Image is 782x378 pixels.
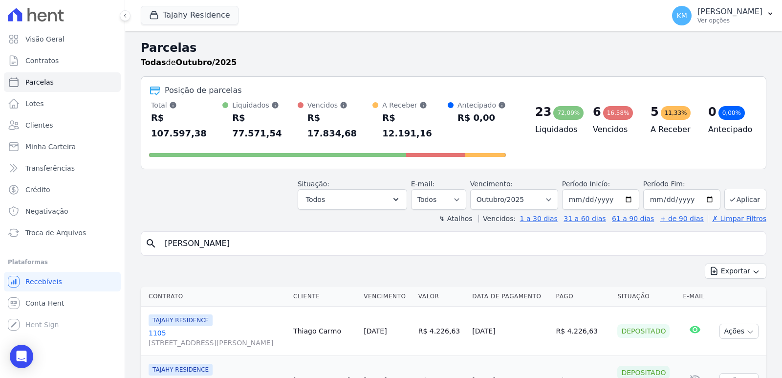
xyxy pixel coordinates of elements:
[562,180,610,188] label: Período Inicío:
[4,51,121,70] a: Contratos
[676,12,687,19] span: KM
[4,293,121,313] a: Conta Hent
[141,58,166,67] strong: Todas
[382,110,448,141] div: R$ 12.191,16
[478,215,516,222] label: Vencidos:
[593,124,635,135] h4: Vencidos
[306,194,325,205] span: Todos
[564,215,606,222] a: 31 a 60 dias
[708,124,750,135] h4: Antecipado
[660,215,704,222] a: + de 90 dias
[151,100,222,110] div: Total
[552,307,614,356] td: R$ 4.226,63
[382,100,448,110] div: A Receber
[25,277,62,287] span: Recebíveis
[617,324,670,338] div: Depositado
[4,72,121,92] a: Parcelas
[145,238,157,249] i: search
[149,328,285,348] a: 1105[STREET_ADDRESS][PERSON_NAME]
[364,327,387,335] a: [DATE]
[289,287,360,307] th: Cliente
[593,104,601,120] div: 6
[4,29,121,49] a: Visão Geral
[298,180,329,188] label: Situação:
[643,179,720,189] label: Período Fim:
[603,106,633,120] div: 16,58%
[25,185,50,195] span: Crédito
[141,6,239,24] button: Tajahy Residence
[307,100,373,110] div: Vencidos
[439,215,472,222] label: ↯ Atalhos
[651,124,693,135] h4: A Receber
[4,158,121,178] a: Transferências
[25,77,54,87] span: Parcelas
[25,163,75,173] span: Transferências
[8,256,117,268] div: Plataformas
[141,39,766,57] h2: Parcelas
[4,272,121,291] a: Recebíveis
[724,189,766,210] button: Aplicar
[149,338,285,348] span: [STREET_ADDRESS][PERSON_NAME]
[4,115,121,135] a: Clientes
[697,17,762,24] p: Ver opções
[470,180,513,188] label: Vencimento:
[232,110,298,141] div: R$ 77.571,54
[151,110,222,141] div: R$ 107.597,38
[25,34,65,44] span: Visão Geral
[679,287,711,307] th: E-mail
[25,206,68,216] span: Negativação
[457,110,506,126] div: R$ 0,00
[414,307,469,356] td: R$ 4.226,63
[141,57,237,68] p: de
[10,345,33,368] div: Open Intercom Messenger
[664,2,782,29] button: KM [PERSON_NAME] Ver opções
[457,100,506,110] div: Antecipado
[468,287,552,307] th: Data de Pagamento
[141,287,289,307] th: Contrato
[176,58,237,67] strong: Outubro/2025
[708,215,766,222] a: ✗ Limpar Filtros
[651,104,659,120] div: 5
[149,364,213,376] span: TAJAHY RESIDENCE
[4,137,121,156] a: Minha Carteira
[661,106,691,120] div: 11,33%
[705,264,766,279] button: Exportar
[613,287,679,307] th: Situação
[25,99,44,109] span: Lotes
[411,180,435,188] label: E-mail:
[612,215,654,222] a: 61 a 90 dias
[159,234,762,253] input: Buscar por nome do lote ou do cliente
[4,94,121,113] a: Lotes
[414,287,469,307] th: Valor
[553,106,584,120] div: 72,09%
[165,85,242,96] div: Posição de parcelas
[4,180,121,200] a: Crédito
[149,314,213,326] span: TAJAHY RESIDENCE
[468,307,552,356] td: [DATE]
[719,324,759,339] button: Ações
[25,120,53,130] span: Clientes
[360,287,414,307] th: Vencimento
[552,287,614,307] th: Pago
[535,124,577,135] h4: Liquidados
[298,189,407,210] button: Todos
[4,223,121,243] a: Troca de Arquivos
[520,215,558,222] a: 1 a 30 dias
[697,7,762,17] p: [PERSON_NAME]
[232,100,298,110] div: Liquidados
[4,201,121,221] a: Negativação
[25,142,76,152] span: Minha Carteira
[25,228,86,238] span: Troca de Arquivos
[708,104,717,120] div: 0
[289,307,360,356] td: Thiago Carmo
[535,104,551,120] div: 23
[307,110,373,141] div: R$ 17.834,68
[25,298,64,308] span: Conta Hent
[718,106,745,120] div: 0,00%
[25,56,59,66] span: Contratos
